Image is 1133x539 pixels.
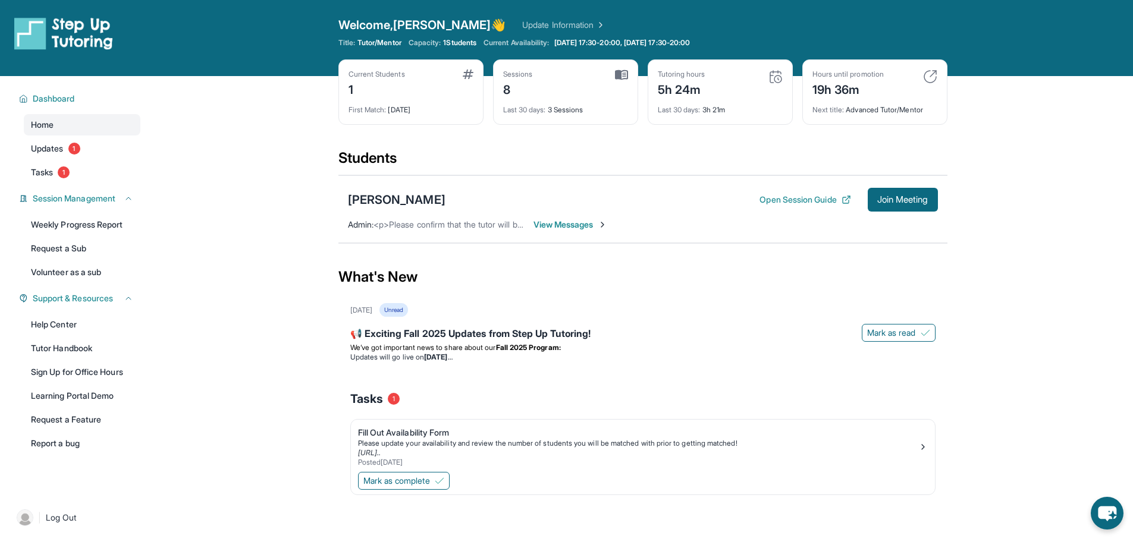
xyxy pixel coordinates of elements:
[1091,497,1123,529] button: chat-button
[877,196,928,203] span: Join Meeting
[24,138,140,159] a: Updates1
[350,390,383,407] span: Tasks
[24,314,140,335] a: Help Center
[24,261,140,283] a: Volunteer as a sub
[374,219,803,229] span: <p>Please confirm that the tutor will be able to attend your first assigned meeting time before j...
[338,149,947,175] div: Students
[812,79,884,98] div: 19h 36m
[24,385,140,406] a: Learning Portal Demo
[496,343,561,352] strong: Fall 2025 Program:
[348,219,374,229] span: Admin :
[24,409,140,430] a: Request a Feature
[338,38,355,48] span: Title:
[46,512,77,524] span: Log Out
[363,475,430,487] span: Mark as complete
[24,214,140,235] a: Weekly Progress Report
[358,448,381,457] a: [URL]..
[388,393,400,405] span: 1
[17,509,33,526] img: user-img
[350,326,936,343] div: 📢 Exciting Fall 2025 Updates from Step Up Tutoring!
[24,238,140,259] a: Request a Sub
[868,188,938,212] button: Join Meeting
[28,193,133,204] button: Session Management
[12,505,140,531] a: |Log Out
[350,343,496,352] span: We’ve got important news to share about our
[24,433,140,454] a: Report a bug
[552,38,693,48] a: [DATE] 17:30-20:00, [DATE] 17:30-20:00
[349,98,473,115] div: [DATE]
[338,17,506,33] span: Welcome, [PERSON_NAME] 👋
[349,105,387,114] span: First Match :
[812,98,937,115] div: Advanced Tutor/Mentor
[594,19,605,31] img: Chevron Right
[350,305,372,315] div: [DATE]
[58,166,70,178] span: 1
[33,93,75,105] span: Dashboard
[503,79,533,98] div: 8
[357,38,401,48] span: Tutor/Mentor
[24,114,140,135] a: Home
[28,93,133,105] button: Dashboard
[768,70,783,84] img: card
[867,327,916,339] span: Mark as read
[31,143,64,155] span: Updates
[522,19,605,31] a: Update Information
[14,17,113,50] img: logo
[358,439,918,448] div: Please update your availability and review the number of students you will be matched with prior ...
[658,105,701,114] span: Last 30 days :
[28,292,133,304] button: Support & Resources
[349,79,405,98] div: 1
[503,105,546,114] span: Last 30 days :
[31,119,54,131] span: Home
[24,361,140,383] a: Sign Up for Office Hours
[503,98,628,115] div: 3 Sessions
[598,220,607,229] img: Chevron-Right
[350,352,936,362] li: Updates will go live on
[409,38,441,48] span: Capacity:
[379,303,408,317] div: Unread
[658,70,705,79] div: Tutoring hours
[68,143,80,155] span: 1
[351,420,935,469] a: Fill Out Availability FormPlease update your availability and review the number of students you w...
[348,191,445,208] div: [PERSON_NAME]
[38,510,41,525] span: |
[658,79,705,98] div: 5h 24m
[658,98,783,115] div: 3h 21m
[921,328,930,338] img: Mark as read
[812,70,884,79] div: Hours until promotion
[33,193,115,204] span: Session Management
[424,352,452,361] strong: [DATE]
[358,427,918,439] div: Fill Out Availability Form
[358,472,450,490] button: Mark as complete
[33,292,113,304] span: Support & Resources
[349,70,405,79] div: Current Students
[31,166,53,178] span: Tasks
[24,162,140,183] a: Tasks1
[812,105,845,114] span: Next title :
[554,38,691,48] span: [DATE] 17:30-20:00, [DATE] 17:30-20:00
[358,458,918,467] div: Posted [DATE]
[443,38,476,48] span: 1 Students
[923,70,937,84] img: card
[435,476,444,486] img: Mark as complete
[463,70,473,79] img: card
[484,38,549,48] span: Current Availability:
[533,219,608,231] span: View Messages
[338,251,947,303] div: What's New
[759,194,850,206] button: Open Session Guide
[862,324,936,342] button: Mark as read
[503,70,533,79] div: Sessions
[24,338,140,359] a: Tutor Handbook
[615,70,628,80] img: card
